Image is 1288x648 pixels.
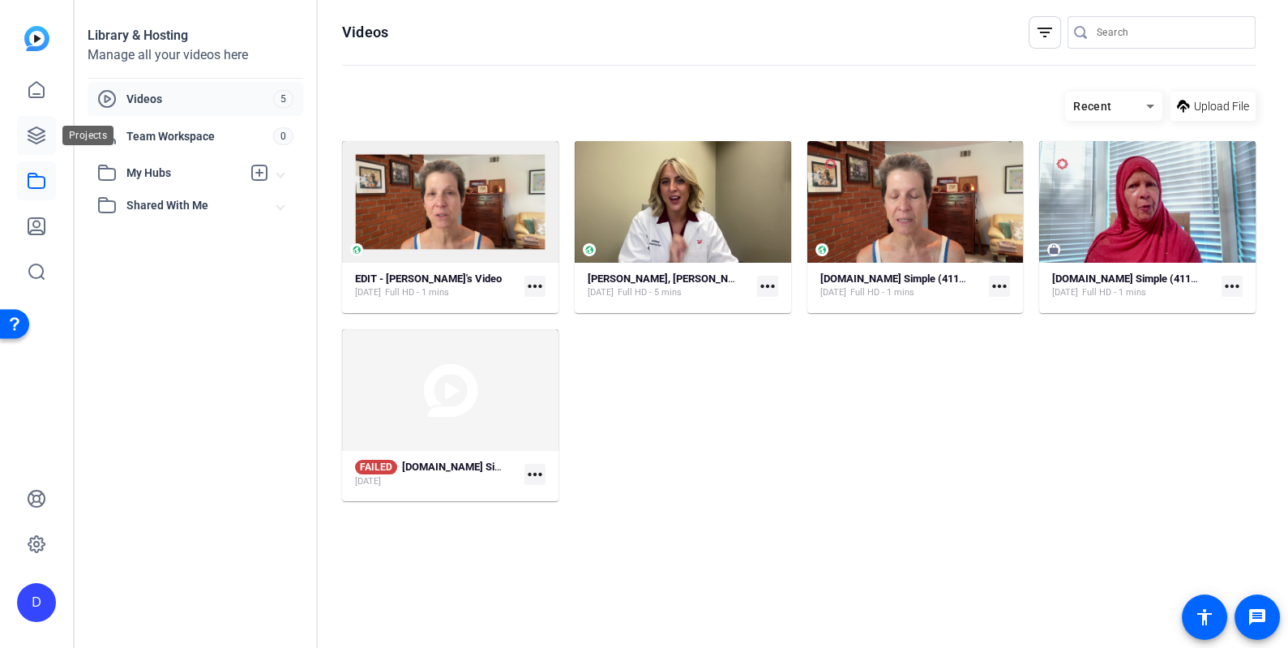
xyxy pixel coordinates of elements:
a: [PERSON_NAME], [PERSON_NAME][DATE]Full HD - 5 mins [588,273,751,299]
strong: [DOMAIN_NAME] Simple (41168) [1052,273,1206,285]
h1: Videos [342,23,388,42]
span: [DATE] [355,475,381,488]
strong: [DOMAIN_NAME] Simple (41134) [402,461,556,473]
div: Manage all your videos here [88,45,303,65]
span: Full HD - 1 mins [850,286,914,299]
div: Projects [62,126,113,145]
span: 0 [273,127,293,145]
mat-icon: more_horiz [757,276,778,297]
a: EDIT - [PERSON_NAME]'s Video[DATE]Full HD - 1 mins [355,273,518,299]
mat-icon: more_horiz [524,464,546,485]
span: Upload File [1194,98,1249,115]
span: [DATE] [355,286,381,299]
mat-expansion-panel-header: My Hubs [88,157,303,189]
div: D [17,583,56,622]
mat-icon: more_horiz [524,276,546,297]
mat-icon: message [1247,607,1267,627]
mat-icon: more_horiz [989,276,1010,297]
span: Recent [1073,100,1112,113]
span: 5 [273,90,293,108]
mat-icon: filter_list [1035,23,1055,42]
span: [DATE] [1052,286,1078,299]
button: Upload File [1170,92,1256,121]
mat-icon: more_horiz [1222,276,1243,297]
span: Full HD - 5 mins [618,286,682,299]
span: [DATE] [588,286,614,299]
span: FAILED [355,460,397,474]
input: Search [1097,23,1243,42]
span: My Hubs [126,165,242,182]
strong: EDIT - [PERSON_NAME]'s Video [355,273,502,285]
span: Full HD - 1 mins [385,286,449,299]
a: [DOMAIN_NAME] Simple (41168)[DATE]Full HD - 1 mins [1052,273,1215,299]
strong: [DOMAIN_NAME] Simple (41152) [820,273,974,285]
mat-icon: accessibility [1195,607,1214,627]
span: Team Workspace [126,128,273,144]
span: Full HD - 1 mins [1082,286,1146,299]
span: Shared With Me [126,197,277,214]
a: [DOMAIN_NAME] Simple (41152)[DATE]Full HD - 1 mins [820,273,983,299]
div: Library & Hosting [88,26,303,45]
a: FAILED[DOMAIN_NAME] Simple (41134)[DATE] [355,460,518,488]
mat-expansion-panel-header: Shared With Me [88,189,303,221]
span: Videos [126,91,273,107]
span: [DATE] [820,286,846,299]
img: blue-gradient.svg [24,26,49,51]
strong: [PERSON_NAME], [PERSON_NAME] [588,273,753,285]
